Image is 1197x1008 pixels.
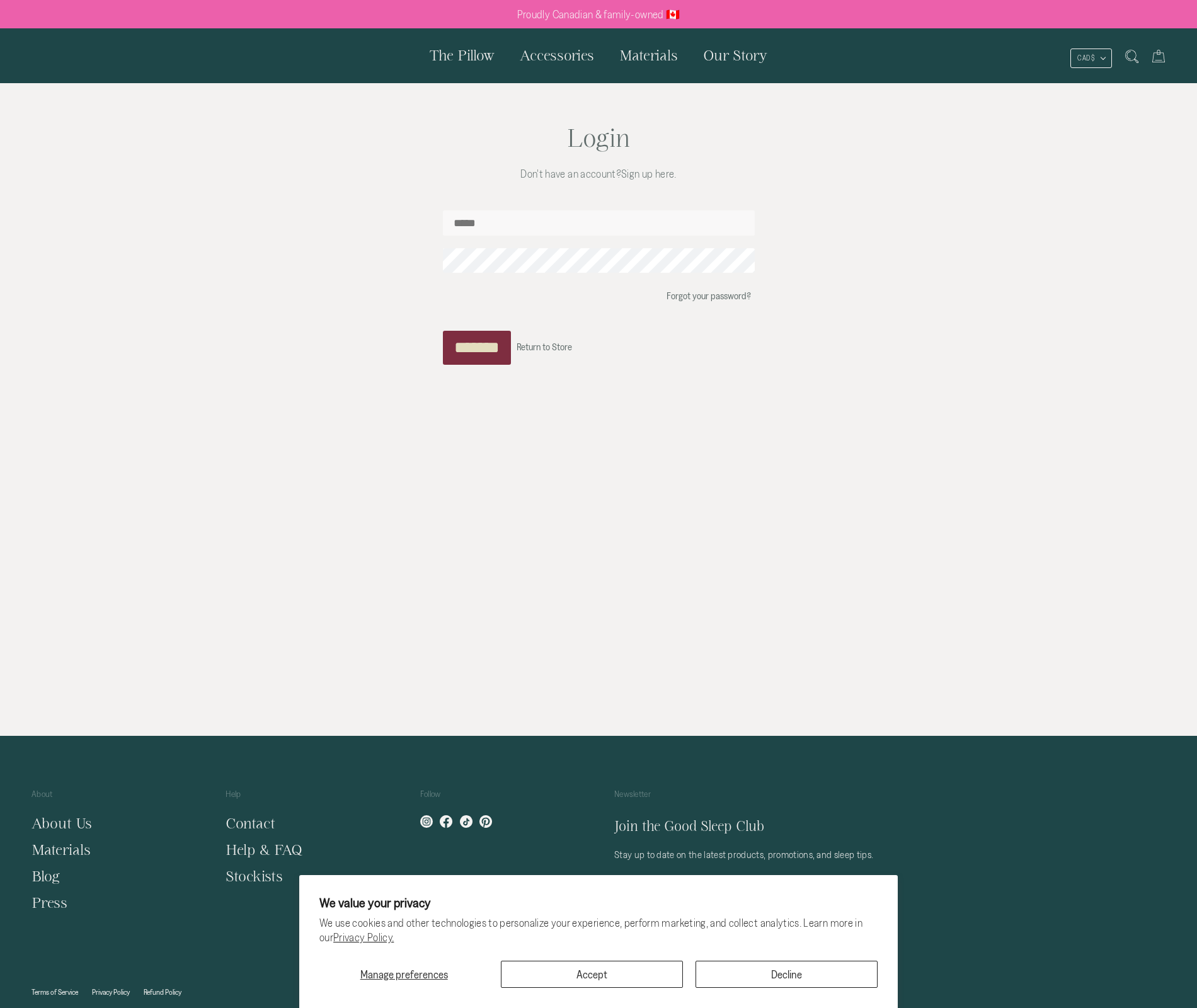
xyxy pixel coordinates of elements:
button: Forgot your password? [663,290,755,301]
span: Accessories [520,47,594,63]
span: The Pillow [430,47,495,63]
a: Return to Store [517,341,572,352]
a: Stockists [226,868,283,884]
a: The Pillow [417,28,507,83]
span: Materials [619,47,678,63]
a: Materials [607,28,690,83]
p: About [31,787,194,810]
button: Manage preferences [319,961,488,988]
a: Materials [31,842,91,857]
a: Privacy Policy [92,988,130,996]
button: Accept [501,961,683,988]
a: Privacy Policy. [333,931,394,943]
a: Blog [31,868,60,884]
a: Press [31,895,67,910]
p: Don't have an account? . [443,168,755,180]
p: Proudly Canadian & family-owned 🇨🇦 [517,8,680,21]
a: Help & FAQ [226,842,302,857]
p: Help [226,787,388,810]
button: Decline [696,961,878,988]
a: Our Story [690,28,780,83]
a: About Us [31,815,92,831]
p: Newsletter [614,787,1020,810]
h2: We value your privacy [319,895,878,910]
button: CAD $ [1070,49,1112,68]
span: Manage preferences [360,968,448,980]
p: We use cookies and other technologies to personalize your experience, perform marketing, and coll... [319,916,878,945]
p: Follow [420,787,583,810]
h5: Join the Good Sleep Club [614,816,1020,837]
a: Refund Policy [144,988,181,996]
p: Stay up to date on the latest products, promotions, and sleep tips. [614,849,1020,860]
span: Our Story [703,47,767,63]
a: Contact [226,815,275,831]
a: Terms of Service [31,988,78,996]
h2: Login [443,120,755,156]
a: Accessories [507,28,607,83]
a: Sign up here [621,168,674,180]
